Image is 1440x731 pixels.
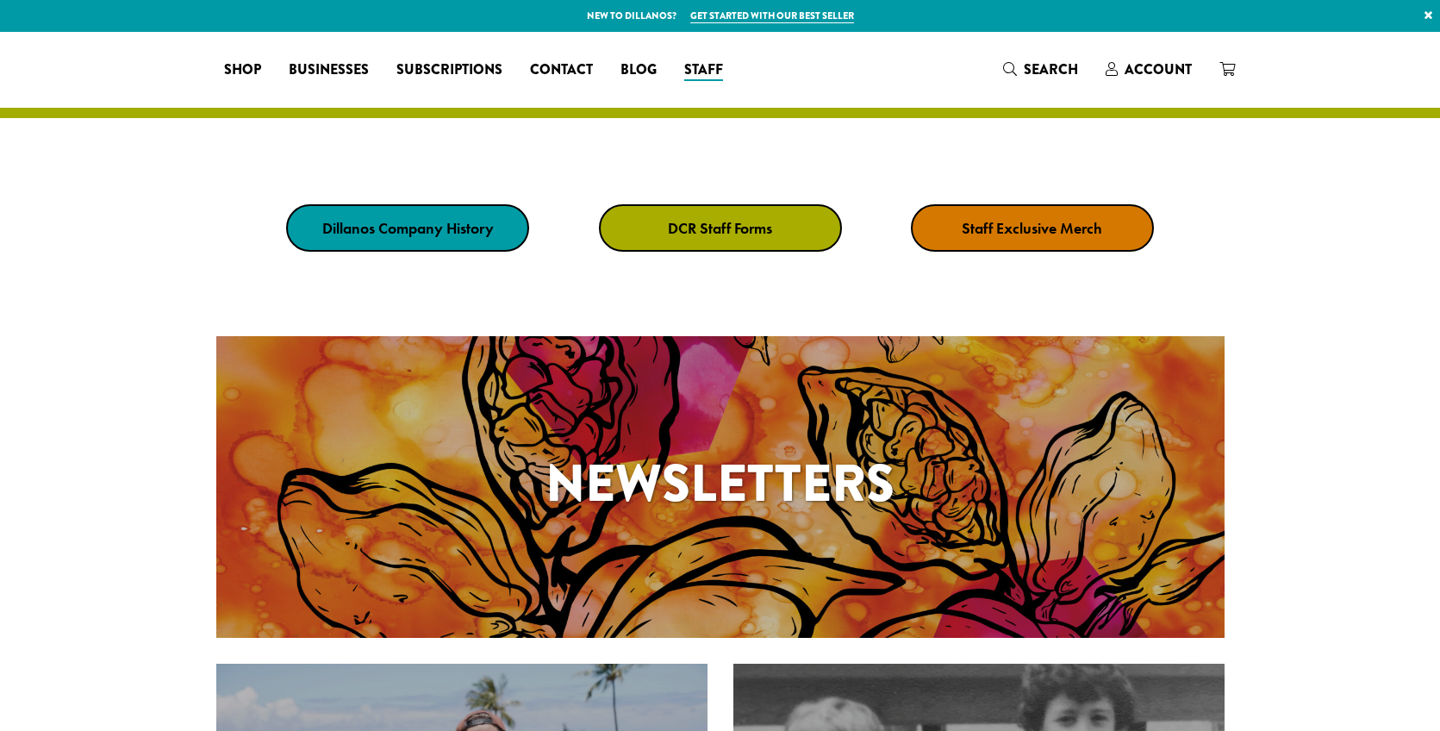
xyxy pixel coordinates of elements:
[216,445,1225,522] h1: Newsletters
[289,59,369,81] span: Businesses
[224,59,261,81] span: Shop
[1024,59,1078,79] span: Search
[1125,59,1192,79] span: Account
[322,218,494,238] strong: Dillanos Company History
[668,218,772,238] strong: DCR Staff Forms
[684,59,723,81] span: Staff
[210,56,275,84] a: Shop
[396,59,502,81] span: Subscriptions
[599,204,842,252] a: DCR Staff Forms
[620,59,657,81] span: Blog
[530,59,593,81] span: Contact
[216,336,1225,638] a: Newsletters
[286,204,529,252] a: Dillanos Company History
[690,9,854,23] a: Get started with our best seller
[911,204,1154,252] a: Staff Exclusive Merch
[670,56,737,84] a: Staff
[989,55,1092,84] a: Search
[962,218,1102,238] strong: Staff Exclusive Merch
